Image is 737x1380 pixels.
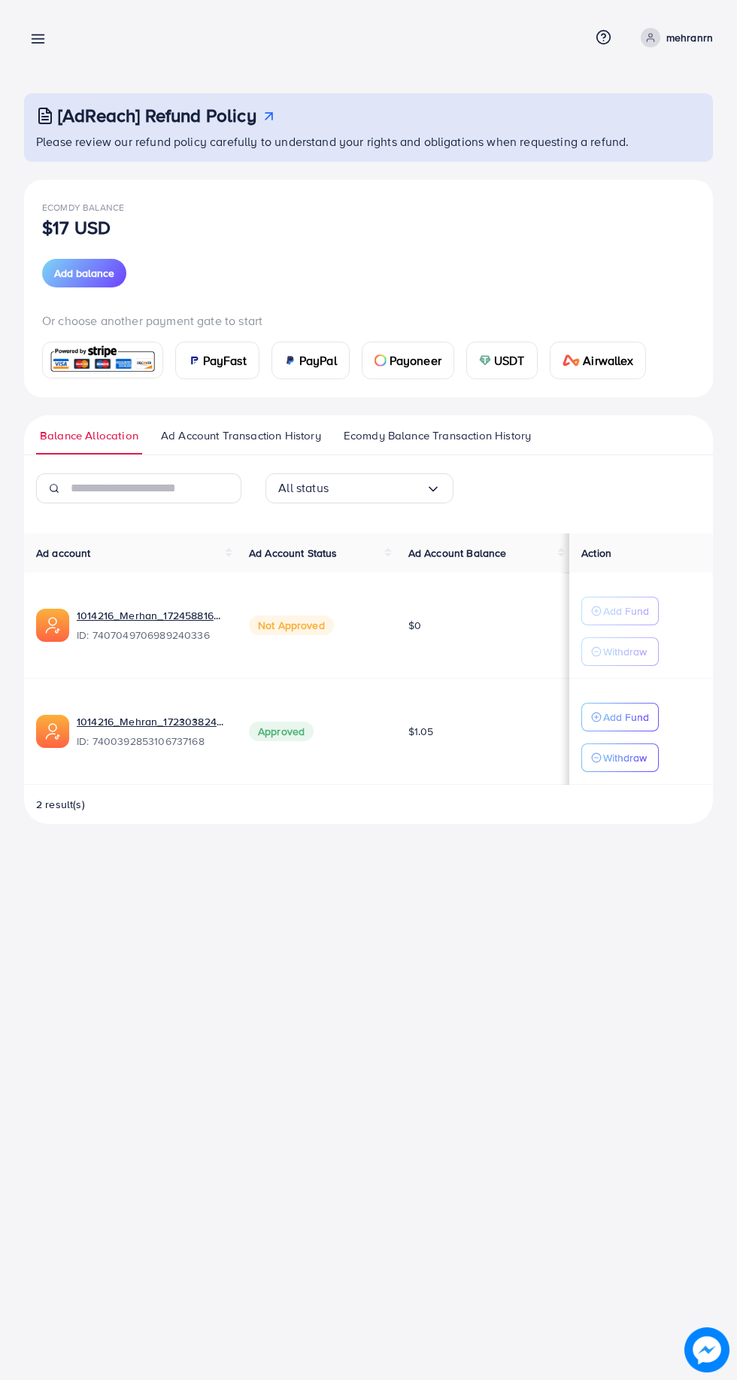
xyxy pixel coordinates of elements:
p: Please review our refund policy carefully to understand your rights and obligations when requesti... [36,132,704,150]
span: PayFast [203,351,247,369]
a: cardUSDT [466,342,538,379]
a: cardPayFast [175,342,259,379]
a: mehranrn [635,28,713,47]
a: 1014216_Merhan_1724588164299 [77,608,225,623]
span: Ecomdy Balance [42,201,124,214]
img: ic-ads-acc.e4c84228.svg [36,715,69,748]
img: ic-ads-acc.e4c84228.svg [36,609,69,642]
p: Withdraw [603,749,647,767]
button: Withdraw [581,637,659,666]
a: cardPayoneer [362,342,454,379]
img: card [47,344,158,376]
button: Withdraw [581,743,659,772]
span: Ad Account Balance [408,546,507,561]
span: Not Approved [249,616,334,635]
p: Withdraw [603,643,647,661]
p: Or choose another payment gate to start [42,312,695,330]
img: card [284,354,296,366]
span: Airwallex [583,351,632,369]
h3: [AdReach] Refund Policy [58,105,256,126]
span: Balance Allocation [40,427,138,444]
div: Search for option [265,473,453,503]
span: 2 result(s) [36,797,85,812]
span: Ecomdy Balance Transaction History [344,427,531,444]
a: cardAirwallex [550,342,646,379]
span: $0 [408,618,421,633]
img: card [479,354,491,366]
p: mehranrn [666,29,713,47]
p: $17 USD [42,218,111,236]
a: card [42,342,163,378]
span: All status [278,476,329,500]
span: Ad Account Status [249,546,338,561]
span: $1.05 [408,724,434,739]
span: ID: 7400392853106737168 [77,734,225,749]
div: <span class='underline'>1014216_Mehran_1723038241071</span></br>7400392853106737168 [77,714,225,749]
span: Action [581,546,611,561]
button: Add Fund [581,703,659,731]
p: Add Fund [603,708,649,726]
input: Search for option [329,476,426,500]
span: Approved [249,722,314,741]
span: PayPal [299,351,337,369]
a: 1014216_Mehran_1723038241071 [77,714,225,729]
button: Add Fund [581,597,659,625]
span: Payoneer [390,351,441,369]
span: Ad Account Transaction History [161,427,321,444]
span: USDT [494,351,525,369]
img: image [684,1327,729,1372]
img: card [188,354,200,366]
button: Add balance [42,259,126,287]
div: <span class='underline'>1014216_Merhan_1724588164299</span></br>7407049706989240336 [77,608,225,643]
img: card [375,354,387,366]
a: cardPayPal [271,342,350,379]
span: Add balance [54,266,114,281]
span: Ad account [36,546,91,561]
span: ID: 7407049706989240336 [77,628,225,643]
img: card [563,354,581,366]
p: Add Fund [603,602,649,620]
